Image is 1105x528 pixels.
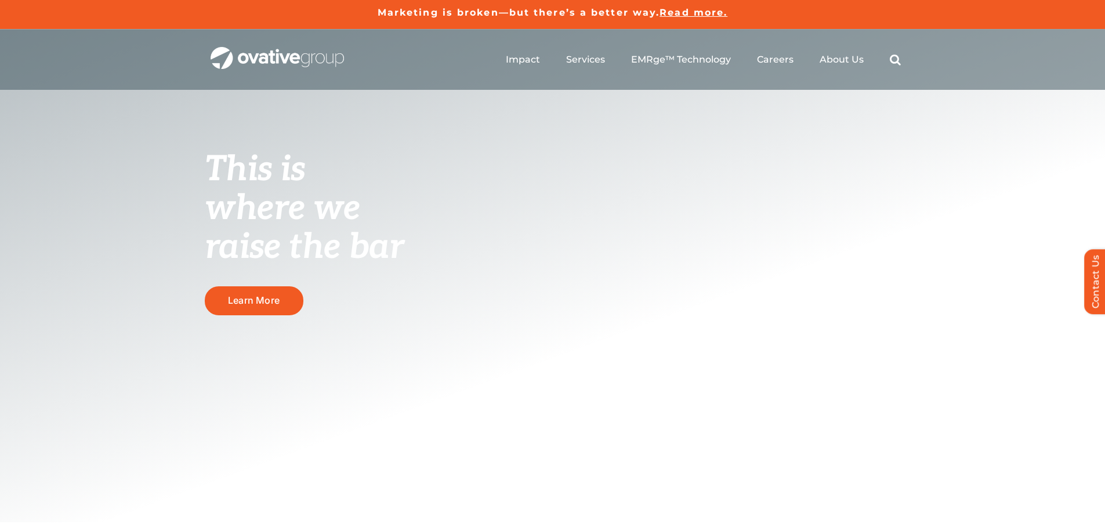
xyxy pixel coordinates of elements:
a: Marketing is broken—but there’s a better way. [378,7,660,18]
a: Services [566,54,605,65]
a: Impact [506,54,540,65]
a: Read more. [660,7,727,18]
a: EMRge™ Technology [631,54,731,65]
a: Search [890,54,901,65]
a: About Us [820,54,864,65]
a: Careers [757,54,794,65]
a: OG_Full_horizontal_WHT [211,46,344,57]
a: Learn More [205,286,303,315]
span: where we raise the bar [205,188,404,268]
span: Learn More [228,295,280,306]
span: This is [205,149,306,191]
nav: Menu [506,41,901,78]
